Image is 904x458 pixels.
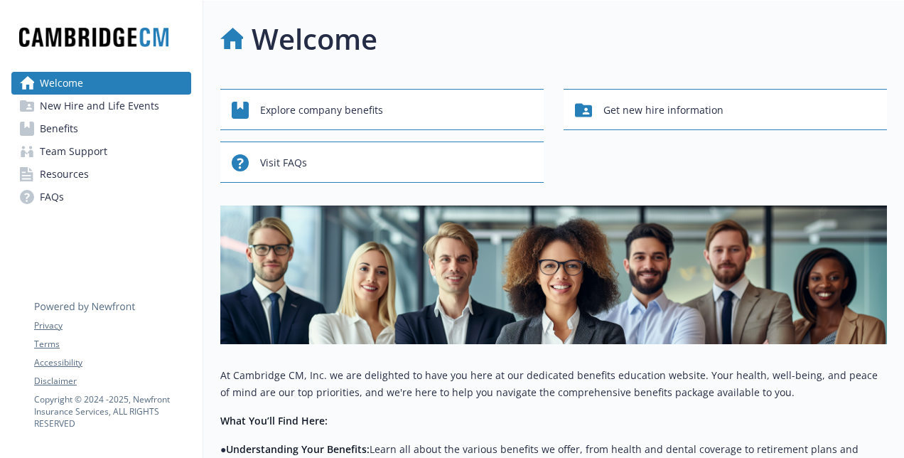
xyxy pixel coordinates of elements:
h1: Welcome [252,18,377,60]
strong: Understanding Your Benefits: [226,442,370,456]
span: New Hire and Life Events [40,95,159,117]
a: Terms [34,338,190,351]
a: Team Support [11,140,191,163]
p: At Cambridge CM, Inc. we are delighted to have you here at our dedicated benefits education websi... [220,367,887,401]
button: Get new hire information [564,89,887,130]
span: Welcome [40,72,83,95]
img: overview page banner [220,206,887,344]
span: FAQs [40,186,64,208]
a: Benefits [11,117,191,140]
a: Resources [11,163,191,186]
a: Privacy [34,319,190,332]
span: Visit FAQs [260,149,307,176]
button: Visit FAQs [220,142,544,183]
span: Get new hire information [603,97,723,124]
strong: What You’ll Find Here: [220,414,328,427]
span: Resources [40,163,89,186]
span: Explore company benefits [260,97,383,124]
span: Benefits [40,117,78,140]
a: Accessibility [34,356,190,369]
p: Copyright © 2024 - 2025 , Newfront Insurance Services, ALL RIGHTS RESERVED [34,393,190,430]
a: Disclaimer [34,375,190,388]
a: Welcome [11,72,191,95]
button: Explore company benefits [220,89,544,130]
span: Team Support [40,140,107,163]
a: New Hire and Life Events [11,95,191,117]
a: FAQs [11,186,191,208]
